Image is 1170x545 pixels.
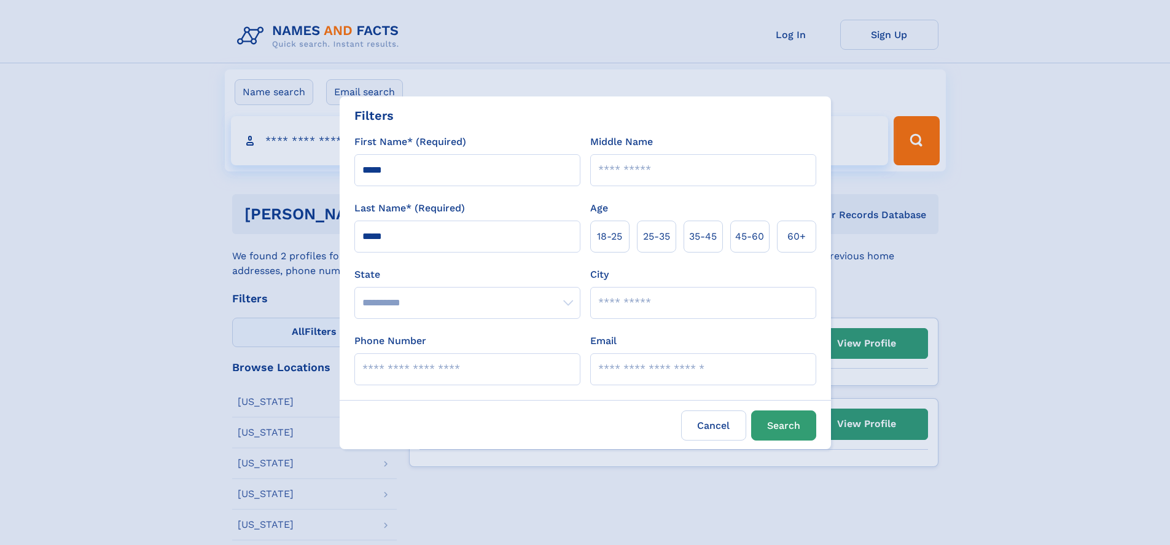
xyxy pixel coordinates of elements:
label: State [354,267,580,282]
label: City [590,267,609,282]
label: Phone Number [354,334,426,348]
label: Last Name* (Required) [354,201,465,216]
span: 25‑35 [643,229,670,244]
span: 45‑60 [735,229,764,244]
label: Age [590,201,608,216]
label: Middle Name [590,135,653,149]
div: Filters [354,106,394,125]
label: Cancel [681,410,746,441]
label: First Name* (Required) [354,135,466,149]
label: Email [590,334,617,348]
span: 18‑25 [597,229,622,244]
button: Search [751,410,816,441]
span: 35‑45 [689,229,717,244]
span: 60+ [787,229,806,244]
